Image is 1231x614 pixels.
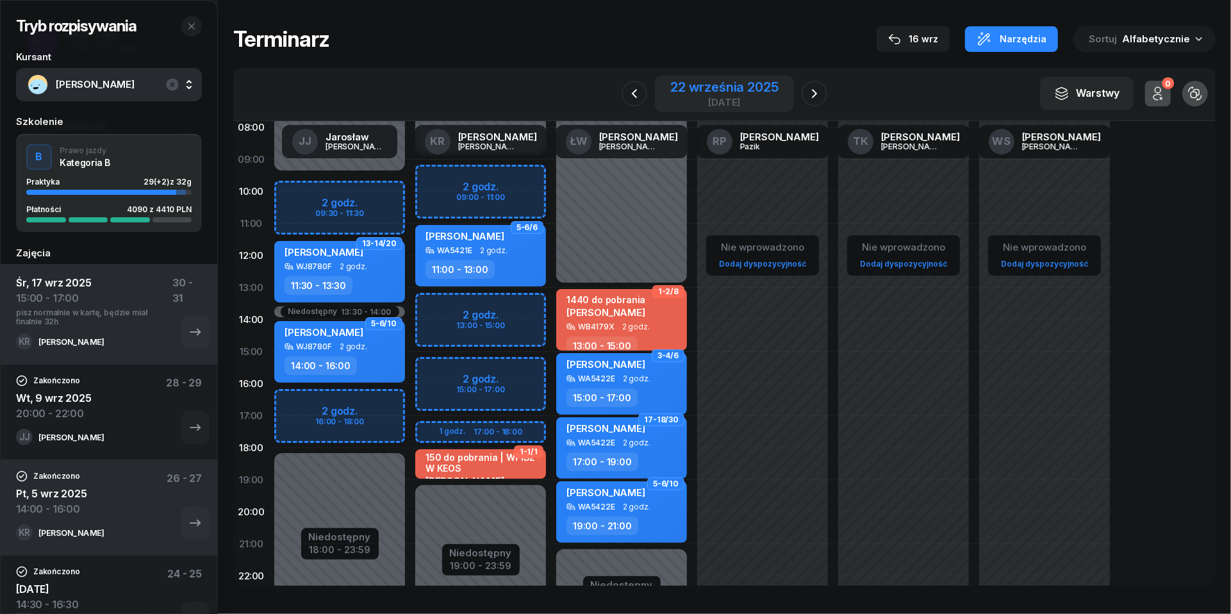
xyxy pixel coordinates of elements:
[233,464,269,496] div: 19:00
[881,132,960,142] div: [PERSON_NAME]
[450,558,512,571] div: 19:00 - 23:59
[992,136,1011,147] span: WS
[233,368,269,400] div: 16:00
[599,132,678,142] div: [PERSON_NAME]
[556,125,688,158] a: ŁW[PERSON_NAME][PERSON_NAME]
[713,136,727,147] span: RP
[658,290,679,293] span: 1-2/8
[288,308,338,316] div: Niedostępny
[233,528,269,560] div: 21:00
[233,400,269,432] div: 17:00
[653,483,679,485] span: 5-6/10
[623,438,650,447] span: 2 godz.
[566,294,645,305] div: 1440 do pobrania
[16,470,87,501] div: Pt, 5 wrz 2025
[855,239,952,256] div: Nie wprowadzono
[1022,142,1084,151] div: [PERSON_NAME]
[362,242,397,245] span: 13-14/20
[1122,33,1190,45] span: Alfabetycznie
[877,26,950,52] button: 16 wrz
[285,246,363,258] span: [PERSON_NAME]
[1054,85,1119,102] div: Warstwy
[172,275,202,333] div: 30 - 31
[578,374,615,383] div: WA5422E
[154,177,170,187] span: (+2)
[16,290,172,306] div: 15:00 - 17:00
[56,76,190,93] span: [PERSON_NAME]
[714,256,811,271] a: Dodaj dyspozycyjność
[425,452,538,474] div: 150 do pobrania | WPISZ W KEOS
[670,81,778,94] div: 22 września 2025
[16,275,172,290] div: Śr, 17 wrz 2025
[296,342,332,351] div: WJ8780F
[233,112,269,144] div: 08:00
[127,205,192,213] div: 4090 z 4410 PLN
[578,438,615,447] div: WA5422E
[233,432,269,464] div: 18:00
[26,177,60,187] span: Praktyka
[888,31,938,47] div: 16 wrz
[233,208,269,240] div: 11:00
[16,134,202,233] button: BPrawo jazdyKategoria BPraktyka29(+2)z 32gPłatności4090 z 4410 PLN
[167,470,202,524] div: 26 - 27
[1162,78,1174,90] div: 0
[415,125,547,158] a: KR[PERSON_NAME][PERSON_NAME]
[622,322,650,331] span: 2 godz.
[371,322,397,325] span: 5-6/10
[16,566,79,577] div: Zakończono
[853,136,868,147] span: TK
[657,354,679,357] span: 3-4/6
[566,422,645,435] span: [PERSON_NAME]
[16,597,79,612] div: 14:30 - 16:30
[566,517,638,535] div: 19:00 - 21:00
[458,142,520,151] div: [PERSON_NAME]
[855,256,952,271] a: Dodaj dyspozycyjność
[838,125,970,158] a: TK[PERSON_NAME][PERSON_NAME]
[282,125,397,158] a: JJJarosław[PERSON_NAME]
[38,337,104,345] div: [PERSON_NAME]
[623,374,650,383] span: 2 godz.
[480,246,508,255] span: 2 godz.
[309,532,371,542] div: Niedostępny
[458,132,537,142] div: [PERSON_NAME]
[19,528,30,537] span: KR
[566,452,638,471] div: 17:00 - 19:00
[566,306,645,319] span: [PERSON_NAME]
[19,337,30,346] span: KR
[996,256,1093,271] a: Dodaj dyspozycyjność
[233,28,329,51] h1: Terminarz
[285,276,352,295] div: 11:30 - 13:30
[714,239,811,256] div: Nie wprowadzono
[566,388,638,407] div: 15:00 - 17:00
[233,304,269,336] div: 14:00
[19,433,29,442] span: JJ
[855,236,952,274] button: Nie wprowadzonoDodaj dyspozycyjność
[233,336,269,368] div: 15:00
[309,542,371,555] div: 18:00 - 23:59
[740,132,819,142] div: [PERSON_NAME]
[670,97,778,107] div: [DATE]
[16,16,136,37] h2: Tryb rozpisywania
[1089,31,1119,47] span: Sortuj
[299,136,311,147] span: JJ
[16,566,79,597] div: [DATE]
[623,502,650,511] span: 2 godz.
[996,239,1093,256] div: Nie wprowadzono
[166,375,202,429] div: 28 - 29
[425,475,504,487] span: [PERSON_NAME]
[1022,132,1101,142] div: [PERSON_NAME]
[38,433,104,441] div: [PERSON_NAME]
[233,272,269,304] div: 13:00
[566,358,645,370] span: [PERSON_NAME]
[979,125,1111,158] a: WS[PERSON_NAME][PERSON_NAME]
[996,236,1093,274] button: Nie wprowadzonoDodaj dyspozycyjność
[740,142,802,151] div: Pazik
[1000,31,1046,47] span: Narzędzia
[233,176,269,208] div: 10:00
[644,419,679,421] span: 17-18/30
[285,326,363,338] span: [PERSON_NAME]
[233,240,269,272] div: 12:00
[714,236,811,274] button: Nie wprowadzonoDodaj dyspozycyjność
[340,342,367,351] span: 2 godz.
[26,205,69,213] div: Płatności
